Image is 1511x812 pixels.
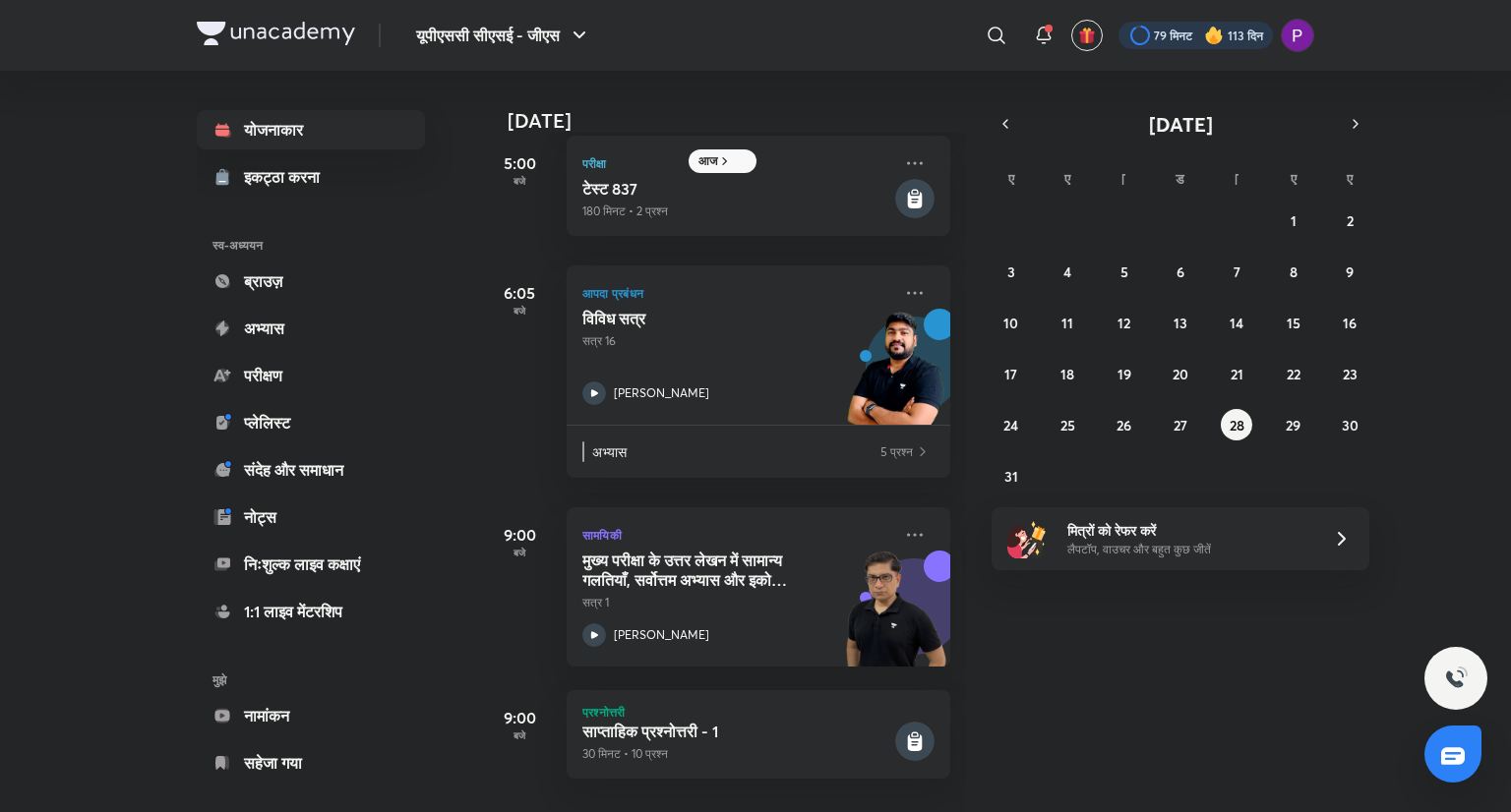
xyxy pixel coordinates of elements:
[244,705,289,725] font: नामांकन
[1176,169,1193,208] font: डब्ल्यू
[212,671,226,687] font: मुझे
[1052,409,1083,440] button: 25 अगस्त, 2025
[582,527,622,543] font: सामयिकी
[614,627,709,642] font: [PERSON_NAME]
[197,403,425,442] a: प्लेलिस्ट
[244,506,276,527] font: नोट्स
[1060,416,1075,435] abbr: 25 अगस्त, 2025
[197,22,355,50] a: कंपनी का लोगो
[1290,262,1298,281] abbr: 8 अगस्त, 2025
[1060,365,1074,383] abbr: 18 अगस्त, 2025
[1004,365,1017,383] font: 17
[1118,314,1130,332] font: 12
[244,553,360,574] font: निःशुल्क लाइव कक्षाएं
[1117,416,1131,435] abbr: 26 अगस्त, 2025
[514,728,525,742] font: बजे
[996,358,1027,389] button: 17 अगस्त, 2025
[1071,20,1103,51] button: अवतार
[1006,169,1015,208] font: एस
[582,308,645,328] font: विविध सत्र
[1004,467,1018,486] abbr: 31 अगस्त, 2025
[1003,314,1018,332] font: 10
[1278,307,1309,338] button: 15 अगस्त, 2025
[915,441,931,462] img: अभ्यास उपलब्ध है
[1177,262,1184,281] font: 6
[1174,416,1187,435] font: 27
[1232,169,1243,435] font: [PERSON_NAME]
[582,746,668,761] font: 30 मिनट • 10 प्रश्न
[582,595,609,609] font: सत्र 1
[1342,416,1359,435] font: 30
[244,459,343,480] font: संदेह और समाधान
[1286,416,1300,435] abbr: 29 अगस्त, 2025
[1347,211,1354,230] font: 2
[1078,27,1096,44] img: अवतार
[1174,314,1187,332] font: 13
[1003,416,1018,435] abbr: 24 अगस्त, 2025
[1119,169,1131,435] abbr: मंगलवार
[698,152,717,168] font: आज
[1232,169,1243,435] abbr: गुरुवार
[1221,256,1252,287] button: 7 अगस्त, 2025
[197,696,425,735] a: नामांकन
[1278,204,1309,236] button: 1 अगस्त, 2025
[1067,542,1211,556] font: लैपटॉप, वाउचर और बहुत कुछ जीतें
[1064,169,1071,208] font: एम
[508,107,572,134] font: [DATE]
[197,743,425,783] a: सहेजा गया
[1007,519,1047,558] img: रेफ़रल
[996,256,1027,287] button: 3 अगस्त, 2025
[1120,262,1128,281] abbr: 5 अगस्त, 2025
[197,261,425,301] a: ब्राउज़
[1444,667,1468,690] img: टीटीयू
[1230,314,1243,332] font: 14
[1334,307,1365,338] button: 16 अगस्त, 2025
[1174,314,1187,332] abbr: 13 अगस्त, 2025
[1060,416,1075,435] font: 25
[1061,314,1073,332] font: 11
[1119,169,1131,435] font: [PERSON_NAME]
[244,752,302,773] font: सहेजा गया
[1289,169,1299,208] abbr: शुक्रवार
[582,550,787,609] font: मुख्य परीक्षा के उत्तर लेखन में सामान्य गलतियाँ, सर्वोत्तम अभ्यास और इको प्रश्नों का प्रवृत्ति वि...
[1004,467,1018,486] font: 31
[582,333,616,348] font: सत्र 16
[582,203,668,218] font: 180 मिनट • 2 प्रश्न
[1118,365,1131,383] font: 19
[1287,365,1300,383] abbr: 22 अगस्त, 2025
[197,450,425,490] a: संदेह और समाधान
[1052,358,1083,389] button: 18 अगस्त, 2025
[1286,416,1300,435] font: 29
[1231,365,1243,383] font: 21
[1278,409,1309,440] button: 29 अगस्त, 2025
[197,592,425,631] a: 1:1 लाइव मेंटरशिप
[592,442,627,461] font: अभ्यास
[1334,256,1365,287] button: 9 अगस्त, 2025
[1290,262,1298,281] font: 8
[1343,365,1358,383] abbr: 23 अगस्त, 2025
[582,722,891,741] h5: साप्ताहिक प्रश्नोत्तरी - 1
[1118,365,1131,383] abbr: 19 अगस्त, 2025
[1287,314,1300,332] abbr: 15 अगस्त, 2025
[1060,365,1074,383] font: 18
[842,551,950,686] img: Unacademy
[1343,365,1358,383] font: 23
[582,704,625,720] font: प्रश्नोत्तरी
[582,155,607,171] font: परीक्षा
[1120,262,1128,281] font: 5
[1118,314,1130,332] abbr: 12 अगस्त, 2025
[1278,256,1309,287] button: 8 अगस्त, 2025
[1291,211,1297,230] font: 1
[1006,169,1015,208] abbr: रविवार
[1221,307,1252,338] button: 14 अगस्त, 2025
[1231,365,1243,383] abbr: 21 अगस्त, 2025
[1281,19,1314,52] img: प्रीति पांडे
[1064,169,1071,208] abbr: सोमवार
[1067,521,1156,540] font: मित्रों को रेफर करें
[244,270,282,291] font: ब्राउज़
[1343,314,1357,332] font: 16
[1334,358,1365,389] button: 23 अगस्त, 2025
[504,524,536,545] font: 9:00
[1230,416,1244,435] abbr: 28 अगस्त, 2025
[1347,211,1354,230] abbr: 2 अगस्त, 2025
